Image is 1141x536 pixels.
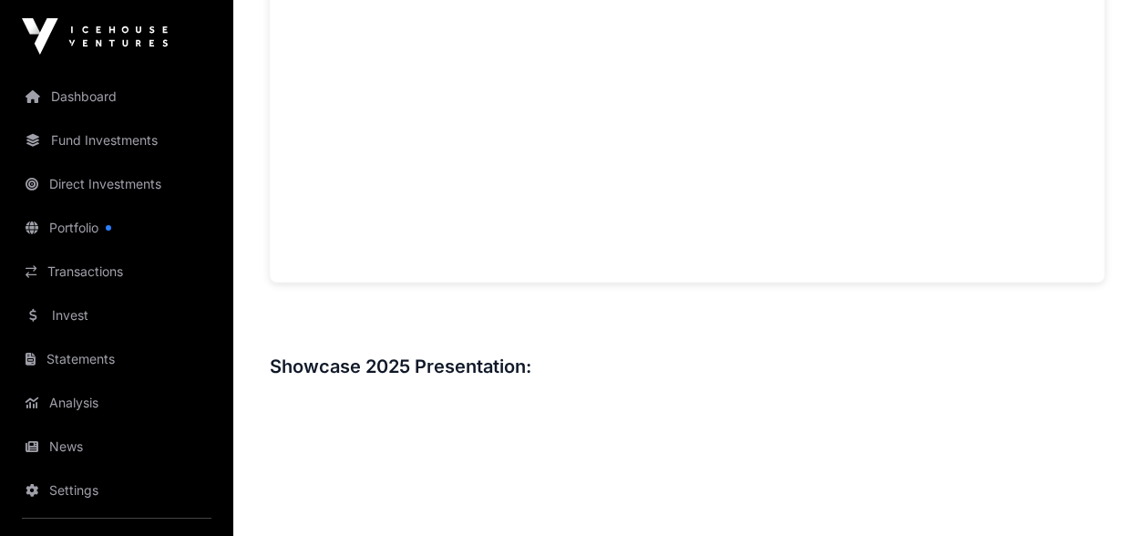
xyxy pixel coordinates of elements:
[15,427,219,467] a: News
[270,352,1105,381] h3: Showcase 2025 Presentation:
[15,383,219,423] a: Analysis
[15,295,219,335] a: Invest
[15,164,219,204] a: Direct Investments
[15,252,219,292] a: Transactions
[22,18,168,55] img: Icehouse Ventures Logo
[1050,448,1141,536] iframe: Chat Widget
[15,120,219,160] a: Fund Investments
[15,208,219,248] a: Portfolio
[15,470,219,510] a: Settings
[15,77,219,117] a: Dashboard
[15,339,219,379] a: Statements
